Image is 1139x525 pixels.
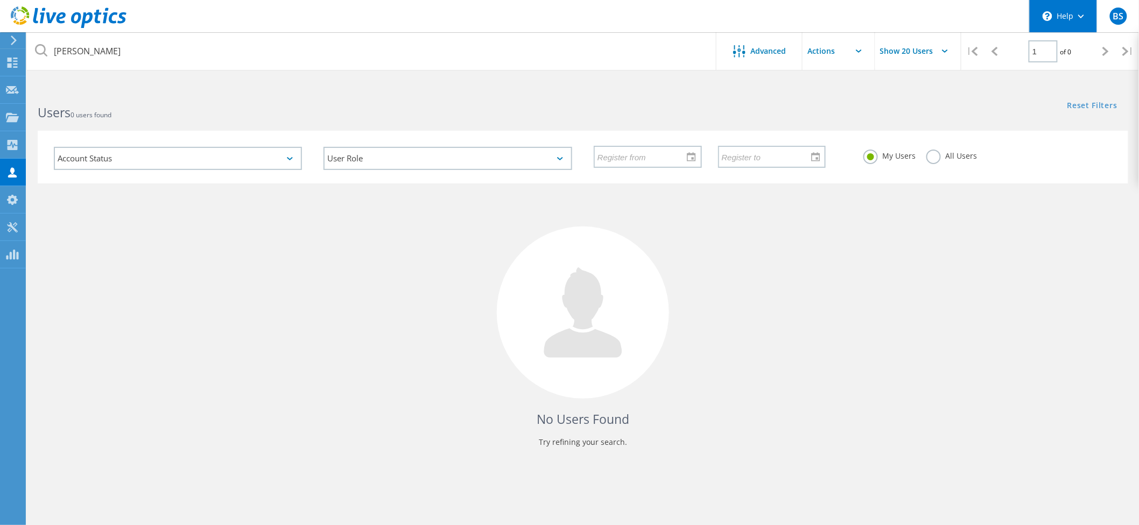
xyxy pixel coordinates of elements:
span: of 0 [1060,47,1072,56]
b: Users [38,104,71,121]
div: | [961,32,983,70]
span: Advanced [751,47,786,55]
svg: \n [1043,11,1052,21]
span: 0 users found [71,110,111,119]
h4: No Users Found [48,410,1117,428]
div: User Role [324,147,572,170]
a: Live Optics Dashboard [11,23,126,30]
label: All Users [926,150,977,160]
div: | [1117,32,1139,70]
p: Try refining your search. [48,434,1117,451]
label: My Users [863,150,916,160]
span: BS [1113,12,1123,20]
input: Register to [719,146,818,167]
div: Account Status [54,147,302,170]
input: Search users by name, email, company, etc. [27,32,717,70]
a: Reset Filters [1067,102,1117,111]
input: Register from [595,146,693,167]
